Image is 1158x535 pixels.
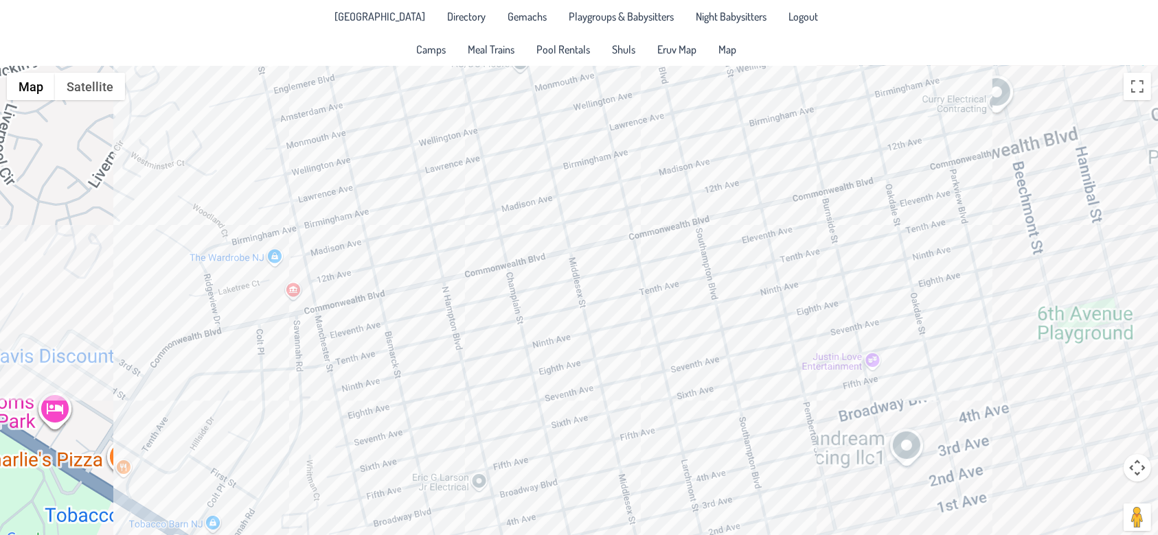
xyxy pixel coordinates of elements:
[326,5,433,27] a: [GEOGRAPHIC_DATA]
[1124,73,1151,100] button: Toggle fullscreen view
[612,44,635,55] span: Shuls
[508,11,547,22] span: Gemachs
[55,73,125,100] button: Show satellite imagery
[416,44,446,55] span: Camps
[447,11,486,22] span: Directory
[560,5,682,27] a: Playgroups & Babysitters
[569,11,674,22] span: Playgroups & Babysitters
[788,11,818,22] span: Logout
[780,5,826,27] li: Logout
[439,5,494,27] a: Directory
[649,38,705,60] a: Eruv Map
[326,5,433,27] li: Pine Lake Park
[688,5,775,27] a: Night Babysitters
[1124,503,1151,531] button: Drag Pegman onto the map to open Street View
[1124,454,1151,481] button: Map camera controls
[334,11,425,22] span: [GEOGRAPHIC_DATA]
[408,38,454,60] a: Camps
[459,38,523,60] a: Meal Trains
[499,5,555,27] a: Gemachs
[657,44,696,55] span: Eruv Map
[7,73,55,100] button: Show street map
[710,38,745,60] a: Map
[536,44,590,55] span: Pool Rentals
[696,11,767,22] span: Night Babysitters
[604,38,644,60] a: Shuls
[528,38,598,60] a: Pool Rentals
[468,44,514,55] span: Meal Trains
[718,44,736,55] span: Map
